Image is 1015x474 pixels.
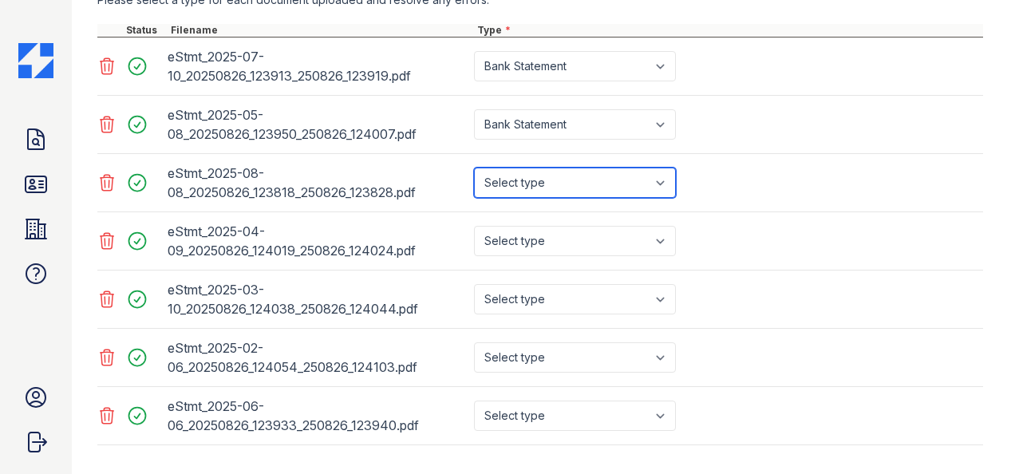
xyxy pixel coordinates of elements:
div: eStmt_2025-08-08_20250826_123818_250826_123828.pdf [168,160,468,205]
div: Type [474,24,983,37]
div: eStmt_2025-06-06_20250826_123933_250826_123940.pdf [168,393,468,438]
div: Status [123,24,168,37]
img: CE_Icon_Blue-c292c112584629df590d857e76928e9f676e5b41ef8f769ba2f05ee15b207248.png [18,43,53,78]
div: eStmt_2025-02-06_20250826_124054_250826_124103.pdf [168,335,468,380]
div: eStmt_2025-03-10_20250826_124038_250826_124044.pdf [168,277,468,322]
div: Filename [168,24,474,37]
div: eStmt_2025-04-09_20250826_124019_250826_124024.pdf [168,219,468,263]
div: eStmt_2025-05-08_20250826_123950_250826_124007.pdf [168,102,468,147]
div: eStmt_2025-07-10_20250826_123913_250826_123919.pdf [168,44,468,89]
